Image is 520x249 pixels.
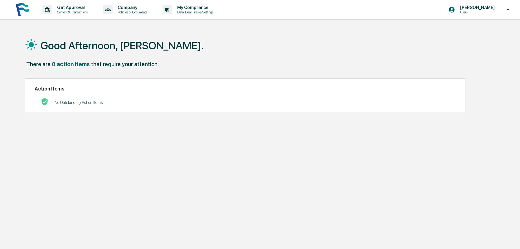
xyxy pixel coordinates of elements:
[15,2,30,17] img: logo
[41,39,204,52] h1: Good Afternoon, [PERSON_NAME].
[455,10,498,14] p: Users
[172,10,216,14] p: Data, Deadlines & Settings
[41,98,48,105] img: No Actions logo
[35,86,456,92] h2: Action Items
[52,61,90,67] div: 0 action items
[113,5,150,10] p: Company
[52,10,91,14] p: Content & Transactions
[113,10,150,14] p: Policies & Documents
[26,61,51,67] div: There are
[455,5,498,10] p: [PERSON_NAME]
[52,5,91,10] p: Get Approval
[172,5,216,10] p: My Compliance
[91,61,159,67] div: that require your attention.
[55,100,103,105] p: No Outstanding Action Items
